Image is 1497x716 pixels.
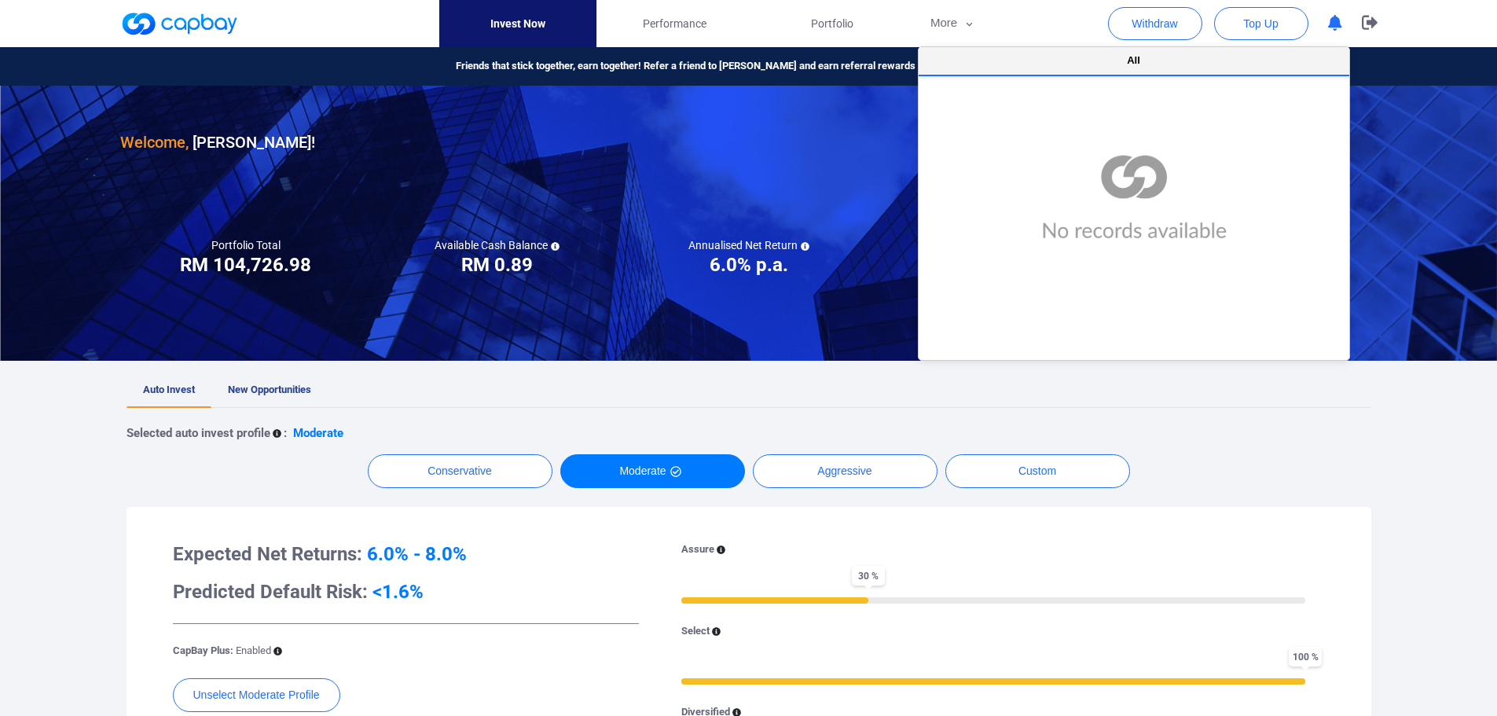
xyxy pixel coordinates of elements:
[368,454,552,488] button: Conservative
[120,130,315,155] h3: [PERSON_NAME] !
[852,566,885,586] span: 30 %
[753,454,937,488] button: Aggressive
[919,47,1349,76] button: All
[435,238,560,252] h5: Available Cash Balance
[710,252,788,277] h3: 6.0% p.a.
[211,238,281,252] h5: Portfolio Total
[681,542,714,558] p: Assure
[1026,155,1242,241] img: noRecord
[143,384,195,395] span: Auto Invest
[173,678,340,712] button: Unselect Moderate Profile
[293,424,343,442] p: Moderate
[284,424,287,442] p: :
[1243,16,1278,31] span: Top Up
[1127,54,1140,66] span: All
[228,384,311,395] span: New Opportunities
[173,643,271,659] p: CapBay Plus:
[945,454,1130,488] button: Custom
[173,542,639,567] h3: Expected Net Returns:
[127,424,270,442] p: Selected auto invest profile
[688,238,809,252] h5: Annualised Net Return
[456,58,940,75] span: Friends that stick together, earn together! Refer a friend to [PERSON_NAME] and earn referral rew...
[1289,647,1322,666] span: 100 %
[120,133,189,152] span: Welcome,
[643,15,706,32] span: Performance
[173,579,639,604] h3: Predicted Default Risk:
[1108,7,1202,40] button: Withdraw
[367,543,467,565] span: 6.0% - 8.0%
[180,252,311,277] h3: RM 104,726.98
[236,644,271,656] span: Enabled
[811,15,853,32] span: Portfolio
[560,454,745,488] button: Moderate
[372,581,424,603] span: <1.6%
[1214,7,1308,40] button: Top Up
[681,623,710,640] p: Select
[461,252,533,277] h3: RM 0.89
